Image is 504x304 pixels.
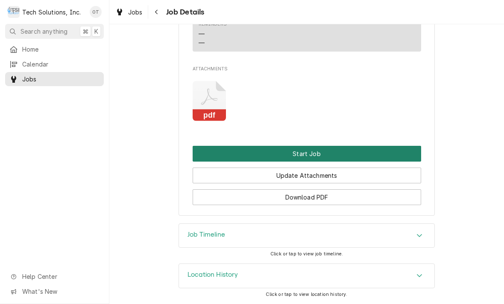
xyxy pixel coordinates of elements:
[22,272,99,281] span: Help Center
[5,24,104,39] button: Search anything⌘K
[22,287,99,296] span: What's New
[179,264,434,288] button: Accordion Details Expand Trigger
[270,251,343,257] span: Click or tap to view job timeline.
[94,27,98,36] span: K
[193,189,421,205] button: Download PDF
[5,42,104,56] a: Home
[90,6,102,18] div: Otis Tooley's Avatar
[164,6,205,18] span: Job Details
[8,6,20,18] div: T
[199,29,205,38] div: —
[22,60,100,69] span: Calendar
[22,45,100,54] span: Home
[179,264,434,288] div: Accordion Header
[22,75,100,84] span: Jobs
[150,5,164,19] button: Navigate back
[199,21,227,28] div: Reminders
[193,66,421,127] div: Attachments
[112,5,146,19] a: Jobs
[90,6,102,18] div: OT
[199,38,205,47] div: —
[188,271,238,279] h3: Location History
[82,27,88,36] span: ⌘
[193,146,421,162] div: Button Group Row
[199,21,227,47] div: Reminders
[22,8,81,17] div: Tech Solutions, Inc.
[179,263,435,288] div: Location History
[193,81,226,122] button: pdf
[5,284,104,298] a: Go to What's New
[128,8,143,17] span: Jobs
[193,168,421,183] button: Update Attachments
[188,231,225,239] h3: Job Timeline
[8,6,20,18] div: Tech Solutions, Inc.'s Avatar
[193,162,421,183] div: Button Group Row
[193,183,421,205] div: Button Group Row
[193,146,421,162] button: Start Job
[179,224,434,248] button: Accordion Details Expand Trigger
[193,66,421,72] span: Attachments
[266,292,347,297] span: Click or tap to view location history.
[5,57,104,71] a: Calendar
[193,146,421,205] div: Button Group
[5,269,104,284] a: Go to Help Center
[5,72,104,86] a: Jobs
[193,74,421,128] span: Attachments
[179,224,434,248] div: Accordion Header
[21,27,67,36] span: Search anything
[179,223,435,248] div: Job Timeline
